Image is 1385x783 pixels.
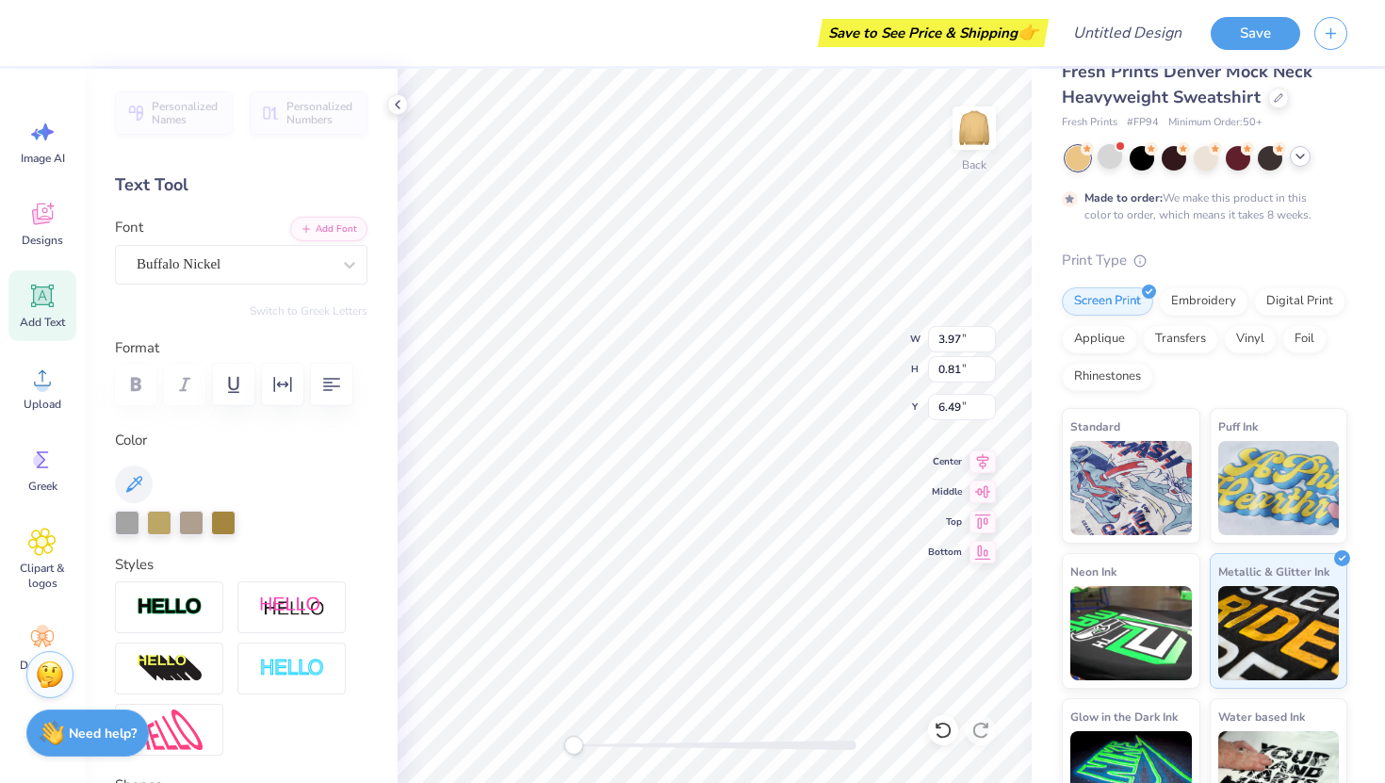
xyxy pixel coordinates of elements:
[20,315,65,330] span: Add Text
[115,554,154,576] label: Styles
[928,454,962,469] span: Center
[1070,562,1116,581] span: Neon Ink
[928,545,962,560] span: Bottom
[928,484,962,499] span: Middle
[137,596,203,618] img: Stroke
[1224,325,1277,353] div: Vinyl
[1070,707,1178,726] span: Glow in the Dark Ink
[290,217,367,241] button: Add Font
[1062,115,1117,131] span: Fresh Prints
[962,156,986,173] div: Back
[137,654,203,684] img: 3D Illusion
[115,91,233,135] button: Personalized Names
[1218,562,1329,581] span: Metallic & Glitter Ink
[1084,190,1163,205] strong: Made to order:
[564,736,583,755] div: Accessibility label
[115,172,367,198] div: Text Tool
[1218,441,1340,535] img: Puff Ink
[1211,17,1300,50] button: Save
[24,397,61,412] span: Upload
[21,151,65,166] span: Image AI
[1018,21,1038,43] span: 👉
[1159,287,1248,316] div: Embroidery
[115,337,367,359] label: Format
[1168,115,1263,131] span: Minimum Order: 50 +
[20,658,65,673] span: Decorate
[1070,416,1120,436] span: Standard
[1058,14,1197,52] input: Untitled Design
[22,233,63,248] span: Designs
[250,91,367,135] button: Personalized Numbers
[69,725,137,742] strong: Need help?
[1062,325,1137,353] div: Applique
[250,303,367,318] button: Switch to Greek Letters
[823,19,1044,47] div: Save to See Price & Shipping
[259,658,325,679] img: Negative Space
[11,561,73,591] span: Clipart & logos
[1070,586,1192,680] img: Neon Ink
[28,479,57,494] span: Greek
[1070,441,1192,535] img: Standard
[1062,250,1347,271] div: Print Type
[115,217,143,238] label: Font
[1218,416,1258,436] span: Puff Ink
[1062,287,1153,316] div: Screen Print
[955,109,993,147] img: Back
[1062,363,1153,391] div: Rhinestones
[1084,189,1316,223] div: We make this product in this color to order, which means it takes 8 weeks.
[137,710,203,750] img: Free Distort
[1127,115,1159,131] span: # FP94
[1282,325,1327,353] div: Foil
[259,595,325,619] img: Shadow
[928,514,962,530] span: Top
[1254,287,1345,316] div: Digital Print
[1218,707,1305,726] span: Water based Ink
[115,430,367,451] label: Color
[1143,325,1218,353] div: Transfers
[286,100,356,126] span: Personalized Numbers
[152,100,221,126] span: Personalized Names
[1218,586,1340,680] img: Metallic & Glitter Ink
